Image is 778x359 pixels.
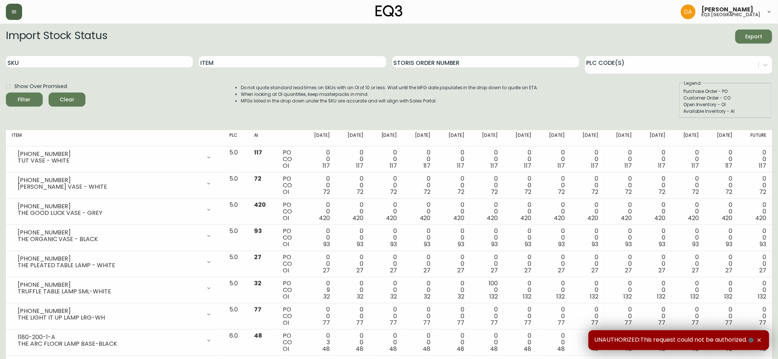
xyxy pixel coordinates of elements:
[524,161,531,170] span: 117
[357,240,363,248] span: 93
[342,175,363,195] div: 0 0
[18,341,201,347] div: THE ARC FLOOR LAMP BASE-BLACK
[470,130,504,146] th: [DATE]
[610,306,632,326] div: 0 0
[644,175,665,195] div: 0 0
[594,336,755,344] span: UNAUTHORIZED:This request could not be authorized.
[744,228,766,248] div: 0 0
[323,318,330,327] span: 77
[624,318,632,327] span: 77
[577,175,598,195] div: 0 0
[223,225,248,251] td: 5.0
[543,332,565,352] div: 0 0
[677,332,699,352] div: 0 0
[592,240,598,248] span: 93
[476,306,498,326] div: 0 0
[524,266,531,275] span: 27
[726,266,733,275] span: 27
[390,266,397,275] span: 27
[356,161,363,170] span: 117
[491,266,498,275] span: 27
[543,175,565,195] div: 0 0
[223,199,248,225] td: 5.0
[356,318,363,327] span: 77
[283,188,289,196] span: OI
[711,280,733,300] div: 0 0
[241,84,538,91] li: Do not quote standard lead times on SKUs with an OI of 10 or less. Wait until the MFG date popula...
[683,80,701,87] legend: Legend
[457,161,464,170] span: 117
[726,188,733,196] span: 72
[644,306,665,326] div: 0 0
[391,292,397,301] span: 32
[711,254,733,274] div: 0 0
[724,292,733,301] span: 132
[688,214,699,222] span: 420
[577,306,598,326] div: 0 0
[18,151,201,157] div: [PHONE_NUMBER]
[254,227,262,235] span: 93
[308,306,330,326] div: 0 0
[638,130,671,146] th: [DATE]
[437,130,470,146] th: [DATE]
[504,130,537,146] th: [DATE]
[390,318,397,327] span: 77
[610,202,632,222] div: 0 0
[701,13,760,17] h5: eq3 [GEOGRAPHIC_DATA]
[283,240,289,248] span: OI
[6,29,107,43] h2: Import Stock Status
[241,98,538,104] li: MFGs listed in the drop down under the SKU are accurate and will align with Sales Portal.
[409,254,430,274] div: 0 0
[510,254,531,274] div: 0 0
[610,228,632,248] div: 0 0
[744,306,766,326] div: 0 0
[390,188,397,196] span: 72
[510,280,531,300] div: 0 0
[6,130,223,146] th: Item
[375,306,397,326] div: 0 0
[443,175,464,195] div: 0 0
[375,228,397,248] div: 0 0
[759,161,766,170] span: 117
[18,255,201,262] div: [PHONE_NUMBER]
[644,202,665,222] div: 0 0
[577,202,598,222] div: 0 0
[692,266,699,275] span: 27
[18,203,201,210] div: [PHONE_NUMBER]
[610,175,632,195] div: 0 0
[6,93,43,107] button: Filter
[625,188,632,196] span: 72
[283,175,296,195] div: PO CO
[491,188,498,196] span: 72
[543,202,565,222] div: 0 0
[758,292,766,301] span: 132
[490,161,498,170] span: 117
[302,130,336,146] th: [DATE]
[409,332,430,352] div: 0 0
[683,95,767,101] div: Customer Order - CO
[490,318,498,327] span: 77
[18,288,201,295] div: TRUFFLE TABLE LAMP SML-WHITE
[510,202,531,222] div: 0 0
[342,332,363,352] div: 0 0
[254,201,266,209] span: 420
[655,214,666,222] span: 420
[644,280,665,300] div: 0 0
[283,332,296,352] div: PO CO
[543,306,565,326] div: 0 0
[12,332,218,349] div: 1180-200-1-ATHE ARC FLOOR LAMP BASE-BLACK
[692,161,699,170] span: 117
[693,240,699,248] span: 93
[621,214,632,222] span: 420
[342,280,363,300] div: 0 0
[18,229,201,236] div: [PHONE_NUMBER]
[711,228,733,248] div: 0 0
[677,280,699,300] div: 0 0
[458,292,464,301] span: 32
[409,280,430,300] div: 0 0
[458,240,464,248] span: 93
[283,149,296,169] div: PO CO
[424,188,431,196] span: 72
[342,254,363,274] div: 0 0
[457,318,464,327] span: 77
